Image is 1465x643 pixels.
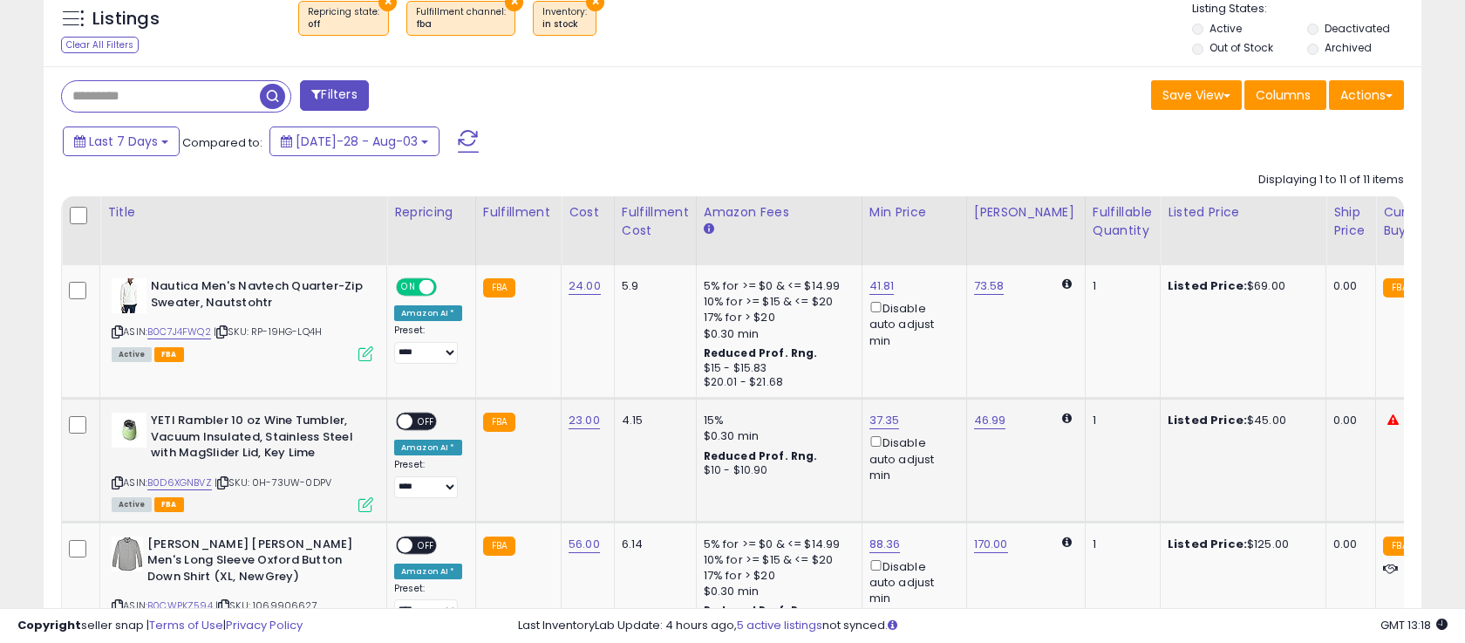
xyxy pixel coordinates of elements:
[296,133,418,150] span: [DATE]-28 - Aug-03
[112,278,146,313] img: 31G1vZk-5HL._SL40_.jpg
[704,537,848,552] div: 5% for >= $0 & <= $14.99
[704,310,848,325] div: 17% for > $20
[1325,40,1372,55] label: Archived
[483,278,515,298] small: FBA
[569,412,600,429] a: 23.00
[147,537,359,590] b: [PERSON_NAME] [PERSON_NAME] Men's Long Sleeve Oxford Button Down Shirt (XL, NewGrey)
[308,5,379,31] span: Repricing state :
[622,278,683,294] div: 5.9
[569,203,607,222] div: Cost
[704,278,848,294] div: 5% for >= $0 & <= $14.99
[704,584,848,599] div: $0.30 min
[737,617,822,633] a: 5 active listings
[226,617,303,633] a: Privacy Policy
[394,305,462,321] div: Amazon AI *
[412,414,440,429] span: OFF
[704,294,848,310] div: 10% for >= $15 & <= $20
[974,412,1006,429] a: 46.99
[542,5,587,31] span: Inventory :
[1333,537,1362,552] div: 0.00
[154,347,184,362] span: FBA
[974,536,1008,553] a: 170.00
[112,278,373,359] div: ASIN:
[704,361,848,376] div: $15 - $15.83
[569,536,600,553] a: 56.00
[1383,278,1415,298] small: FBA
[704,463,848,478] div: $10 - $10.90
[483,537,515,556] small: FBA
[151,278,363,315] b: Nautica Men's Navtech Quarter-Zip Sweater, Nautstohtr
[542,18,587,31] div: in stock
[398,280,419,295] span: ON
[63,127,180,156] button: Last 7 Days
[869,277,895,295] a: 41.81
[1329,80,1404,110] button: Actions
[1325,21,1390,36] label: Deactivated
[1093,537,1147,552] div: 1
[1256,86,1311,104] span: Columns
[569,277,601,295] a: 24.00
[112,413,373,510] div: ASIN:
[704,326,848,342] div: $0.30 min
[112,413,146,448] img: 31jvjqUhaxL._SL40_.jpg
[149,617,223,633] a: Terms of Use
[89,133,158,150] span: Last 7 Days
[974,277,1005,295] a: 73.58
[434,280,462,295] span: OFF
[61,37,139,53] div: Clear All Filters
[1168,203,1318,222] div: Listed Price
[1093,203,1153,240] div: Fulfillable Quantity
[1209,40,1273,55] label: Out of Stock
[112,497,152,512] span: All listings currently available for purchase on Amazon
[869,203,959,222] div: Min Price
[215,475,331,489] span: | SKU: 0H-73UW-0DPV
[17,618,303,634] div: seller snap | |
[1383,537,1415,556] small: FBA
[154,497,184,512] span: FBA
[483,413,515,432] small: FBA
[394,203,468,222] div: Repricing
[1258,172,1404,188] div: Displaying 1 to 11 of 11 items
[151,413,363,466] b: YETI Rambler 10 oz Wine Tumbler, Vacuum Insulated, Stainless Steel with MagSlider Lid, Key Lime
[704,345,818,360] b: Reduced Prof. Rng.
[92,7,160,31] h5: Listings
[704,448,818,463] b: Reduced Prof. Rng.
[1093,413,1147,428] div: 1
[1168,278,1312,294] div: $69.00
[622,537,683,552] div: 6.14
[483,203,554,222] div: Fulfillment
[869,412,900,429] a: 37.35
[1168,413,1312,428] div: $45.00
[1192,1,1421,17] p: Listing States:
[1168,536,1247,552] b: Listed Price:
[869,557,953,607] div: Disable auto adjust min
[974,203,1078,222] div: [PERSON_NAME]
[394,325,462,364] div: Preset:
[394,564,462,579] div: Amazon AI *
[1333,413,1362,428] div: 0.00
[394,583,462,622] div: Preset:
[1168,537,1312,552] div: $125.00
[622,413,683,428] div: 4.15
[869,298,953,349] div: Disable auto adjust min
[869,433,953,483] div: Disable auto adjust min
[704,375,848,390] div: $20.01 - $21.68
[147,475,212,490] a: B0D6XGNBVZ
[412,537,440,552] span: OFF
[622,203,689,240] div: Fulfillment Cost
[518,618,1448,634] div: Last InventoryLab Update: 4 hours ago, not synced.
[704,222,714,237] small: Amazon Fees.
[1168,412,1247,428] b: Listed Price:
[17,617,81,633] strong: Copyright
[869,536,901,553] a: 88.36
[416,5,506,31] span: Fulfillment channel :
[308,18,379,31] div: off
[394,440,462,455] div: Amazon AI *
[269,127,439,156] button: [DATE]-28 - Aug-03
[300,80,368,111] button: Filters
[704,203,855,222] div: Amazon Fees
[112,347,152,362] span: All listings currently available for purchase on Amazon
[704,428,848,444] div: $0.30 min
[1333,278,1362,294] div: 0.00
[1380,617,1448,633] span: 2025-08-11 13:18 GMT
